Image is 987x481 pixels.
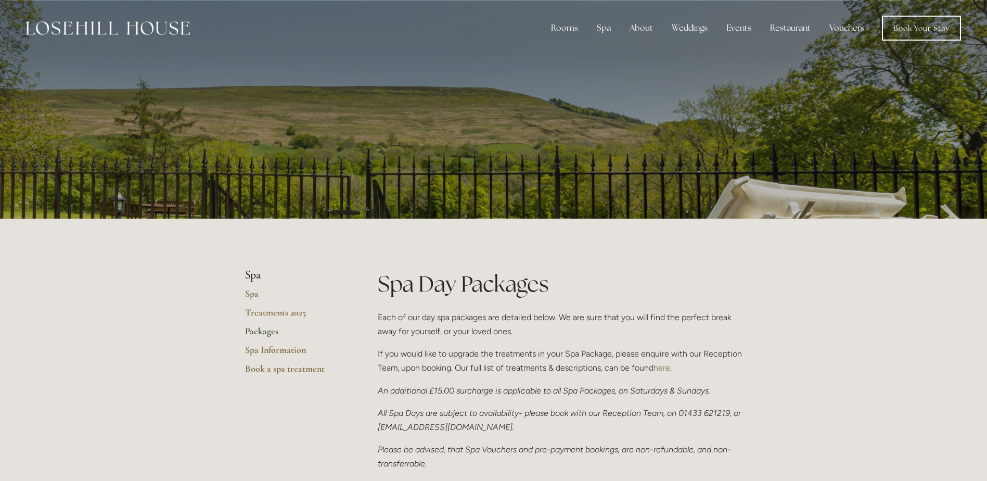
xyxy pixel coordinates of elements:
img: Losehill House [26,21,190,35]
a: Treatments 2025 [245,307,344,325]
em: An additional £15.00 surcharge is applicable to all Spa Packages, on Saturdays & Sundays. [378,386,710,396]
li: Spa [245,269,344,282]
div: Rooms [543,18,586,39]
em: All Spa Days are subject to availability- please book with our Reception Team, on 01433 621219, o... [378,408,743,432]
em: Please be advised, that Spa Vouchers and pre-payment bookings, are non-refundable, and non-transf... [378,445,731,469]
a: Book Your Stay [882,16,961,41]
p: If you would like to upgrade the treatments in your Spa Package, please enquire with our Receptio... [378,347,742,375]
div: Spa [588,18,619,39]
a: Vouchers [821,18,873,39]
a: here [653,363,670,373]
div: Events [718,18,760,39]
div: Weddings [663,18,716,39]
h1: Spa Day Packages [378,269,742,299]
a: Book a spa treatment [245,363,344,382]
p: Each of our day spa packages are detailed below. We are sure that you will find the perfect break... [378,310,742,338]
a: Spa [245,288,344,307]
a: Spa Information [245,344,344,363]
div: About [621,18,661,39]
a: Packages [245,325,344,344]
div: Restaurant [762,18,819,39]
